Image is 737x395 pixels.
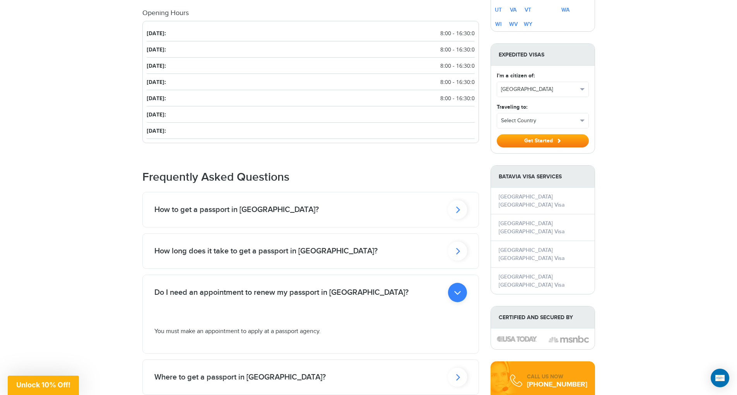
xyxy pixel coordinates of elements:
a: WY [524,21,532,27]
div: [PHONE_NUMBER] [527,381,587,388]
div: Unlock 10% Off! [8,376,79,395]
span: 8:00 - 16:30:0 [440,45,475,53]
a: [GEOGRAPHIC_DATA] [GEOGRAPHIC_DATA] Visa [499,193,565,208]
h2: Do I need an appointment to renew my passport in [GEOGRAPHIC_DATA]? [154,288,409,297]
strong: Expedited Visas [491,44,595,66]
h2: Frequently Asked Questions [142,170,479,184]
span: Unlock 10% Off! [16,381,70,389]
a: VT [525,7,531,13]
p: You must make an appointment to apply at a passport agency. [154,327,467,336]
label: I'm a citizen of: [497,72,535,80]
h2: Where to get a passport in [GEOGRAPHIC_DATA]? [154,373,326,382]
span: Select Country [501,117,578,125]
li: [DATE]: [147,25,475,41]
span: [GEOGRAPHIC_DATA] [501,85,578,93]
li: [DATE]: [147,41,475,58]
li: [DATE]: [147,90,475,106]
li: [DATE]: [147,74,475,90]
span: 8:00 - 16:30:0 [440,62,475,70]
button: Select Country [497,113,588,128]
h2: How long does it take to get a passport in [GEOGRAPHIC_DATA]? [154,246,378,256]
button: [GEOGRAPHIC_DATA] [497,82,588,97]
label: Traveling to: [497,103,527,111]
h4: Opening Hours [142,9,479,17]
a: [GEOGRAPHIC_DATA] [GEOGRAPHIC_DATA] Visa [499,274,565,288]
img: image description [497,336,537,342]
div: CALL US NOW [527,373,587,381]
a: VA [510,7,516,13]
a: WA [561,7,569,13]
h2: How to get a passport in [GEOGRAPHIC_DATA]? [154,205,319,214]
span: 8:00 - 16:30:0 [440,94,475,102]
a: WV [509,21,518,27]
span: 8:00 - 16:30:0 [440,29,475,37]
strong: Certified and Secured by [491,306,595,328]
button: Get Started [497,134,589,147]
a: [GEOGRAPHIC_DATA] [GEOGRAPHIC_DATA] Visa [499,220,565,235]
li: [DATE]: [147,106,475,123]
img: image description [549,335,589,344]
a: [GEOGRAPHIC_DATA] [GEOGRAPHIC_DATA] Visa [499,247,565,262]
strong: Batavia Visa Services [491,166,595,188]
a: WI [495,21,502,27]
span: 8:00 - 16:30:0 [440,78,475,86]
a: UT [495,7,502,13]
li: [DATE]: [147,123,475,139]
li: [DATE]: [147,58,475,74]
div: Open Intercom Messenger [711,369,729,387]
